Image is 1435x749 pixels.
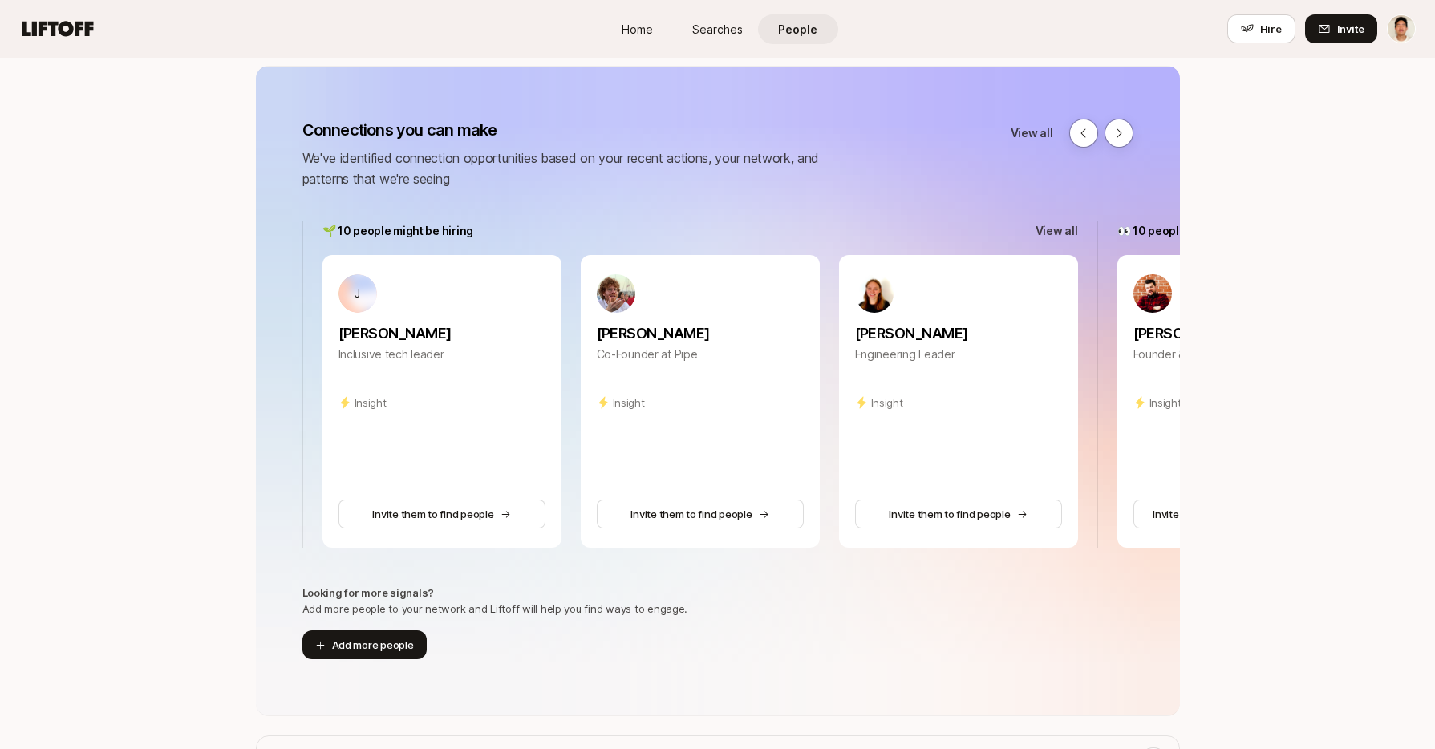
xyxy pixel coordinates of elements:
img: 1baabf1b_b77f_4435_b8ae_0739ab3bae7c.jpg [1133,274,1172,313]
span: Invite [1337,21,1364,37]
button: Invite them to find people [855,500,1062,528]
a: People [758,14,838,44]
a: Home [598,14,678,44]
p: We've identified connection opportunities based on your recent actions, your network, and pattern... [302,148,864,189]
p: Inclusive tech leader [338,345,545,364]
button: Hire [1227,14,1295,43]
span: Hire [1260,21,1282,37]
button: Invite [1305,14,1377,43]
button: Invite them to join your network [1133,500,1340,528]
p: [PERSON_NAME] [855,322,1062,345]
p: Insight [1149,395,1182,411]
p: [PERSON_NAME] [597,322,804,345]
button: Jeremy Chen [1387,14,1416,43]
p: [PERSON_NAME] [338,322,545,345]
span: Searches [692,21,743,38]
img: Jeremy Chen [1388,15,1415,43]
button: Invite them to find people [338,500,545,528]
p: [PERSON_NAME] [1133,322,1340,345]
p: Connections you can make [302,119,864,141]
button: Add more people [302,630,427,659]
p: Insight [355,395,387,411]
a: View all [1011,123,1053,143]
p: Engineering Leader [855,345,1062,364]
button: Invite them to find people [597,500,804,528]
p: Add more people to your network and Liftoff will help you find ways to engage. [302,601,688,617]
a: Searches [678,14,758,44]
p: Looking for more signals? [302,585,435,601]
p: Co-Founder at Pipe [597,345,804,364]
p: Insight [871,395,903,411]
span: People [778,21,817,38]
a: View all [1036,221,1078,241]
p: Founder & CEO at Mothership [1133,345,1340,364]
p: 🌱 10 people might be hiring [322,221,473,241]
img: 24c1d078_b363_471b_9581_d064d1a6fbfe.jpg [597,274,635,313]
p: 👀 10 people you can connect proactively [1117,221,1340,241]
p: Insight [613,395,645,411]
p: J [355,284,360,303]
span: Home [622,21,653,38]
img: 94816315_aa2b_4a59_b7c2_3642b48ba03f.jpg [855,274,894,313]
